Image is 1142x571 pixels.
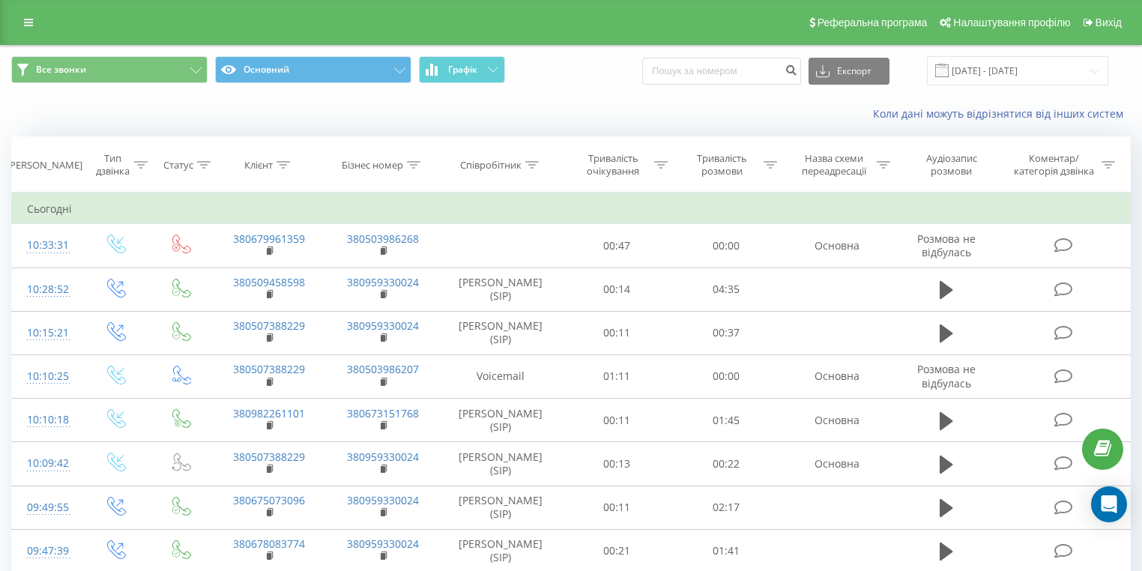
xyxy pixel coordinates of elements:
div: Статус [163,159,193,172]
div: Співробітник [460,159,522,172]
div: Тип дзвінка [95,152,130,178]
div: 10:15:21 [27,318,67,348]
td: [PERSON_NAME] (SIP) [440,442,562,486]
td: Основна [781,354,895,398]
td: 01:11 [562,354,671,398]
div: 09:47:39 [27,537,67,566]
td: [PERSON_NAME] (SIP) [440,486,562,529]
a: 380507388229 [233,318,305,333]
div: 10:09:42 [27,449,67,478]
div: Коментар/категорія дзвінка [1010,152,1098,178]
button: Графік [419,56,505,83]
td: 00:47 [562,224,671,268]
a: 380959330024 [347,450,419,464]
div: Клієнт [244,159,273,172]
a: 380679961359 [233,232,305,246]
div: Тривалість розмови [685,152,760,178]
div: 10:10:18 [27,405,67,435]
a: 380503986207 [347,362,419,376]
td: [PERSON_NAME] (SIP) [440,399,562,442]
td: Основна [781,442,895,486]
span: Розмова не відбулась [917,362,976,390]
td: Основна [781,224,895,268]
a: 380959330024 [347,275,419,289]
button: Основний [215,56,411,83]
div: 10:10:25 [27,362,67,391]
a: 380675073096 [233,493,305,507]
td: 00:22 [671,442,781,486]
span: Все звонки [36,64,86,76]
div: Назва схеми переадресації [794,152,874,178]
a: 380959330024 [347,493,419,507]
span: Графік [448,64,477,75]
a: 380959330024 [347,537,419,551]
td: 00:14 [562,268,671,311]
td: [PERSON_NAME] (SIP) [440,268,562,311]
a: 380503986268 [347,232,419,246]
span: Розмова не відбулась [917,232,976,259]
div: Тривалість очікування [575,152,650,178]
button: Експорт [809,58,889,85]
td: 00:11 [562,311,671,354]
td: 00:13 [562,442,671,486]
a: 380509458598 [233,275,305,289]
td: [PERSON_NAME] (SIP) [440,311,562,354]
div: 10:28:52 [27,275,67,304]
input: Пошук за номером [642,58,801,85]
a: 380507388229 [233,450,305,464]
div: Open Intercom Messenger [1091,486,1127,522]
td: 00:11 [562,486,671,529]
td: Сьогодні [12,194,1131,224]
td: 04:35 [671,268,781,311]
td: 02:17 [671,486,781,529]
div: 09:49:55 [27,493,67,522]
td: 00:37 [671,311,781,354]
td: 00:11 [562,399,671,442]
a: 380673151768 [347,406,419,420]
td: 01:45 [671,399,781,442]
a: Коли дані можуть відрізнятися вiд інших систем [873,106,1131,121]
a: 380507388229 [233,362,305,376]
td: 00:00 [671,354,781,398]
a: 380678083774 [233,537,305,551]
div: [PERSON_NAME] [7,159,82,172]
span: Реферальна програма [818,16,928,28]
div: Бізнес номер [342,159,403,172]
a: 380982261101 [233,406,305,420]
span: Налаштування профілю [953,16,1070,28]
td: Основна [781,399,895,442]
span: Вихід [1096,16,1122,28]
a: 380959330024 [347,318,419,333]
button: Все звонки [11,56,208,83]
td: Voicemail [440,354,562,398]
td: 00:00 [671,224,781,268]
div: 10:33:31 [27,231,67,260]
div: Аудіозапис розмови [907,152,995,178]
